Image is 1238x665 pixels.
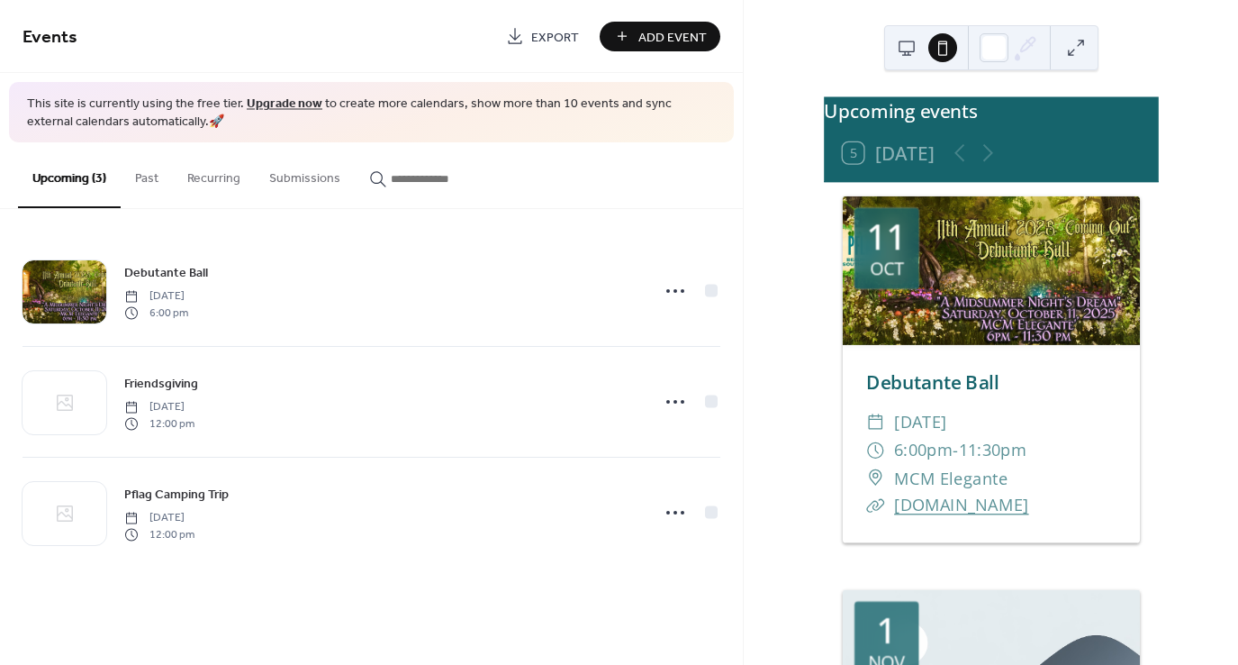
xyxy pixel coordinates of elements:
[124,526,194,542] span: 12:00 pm
[124,262,208,283] a: Debutante Ball
[638,28,707,47] span: Add Event
[894,436,953,464] span: 6:00pm
[600,22,720,51] button: Add Event
[869,260,903,278] div: Oct
[531,28,579,47] span: Export
[124,486,229,505] span: Pflag Camping Trip
[173,142,255,206] button: Recurring
[865,492,884,520] div: ​
[865,408,884,436] div: ​
[953,436,959,464] span: -
[876,614,896,649] div: 1
[23,20,77,55] span: Events
[865,436,884,464] div: ​
[894,408,947,436] span: [DATE]
[124,375,198,394] span: Friendsgiving
[124,484,229,505] a: Pflag Camping Trip
[894,495,1029,517] a: [DOMAIN_NAME]
[18,142,121,208] button: Upcoming (3)
[27,96,716,131] span: This site is currently using the free tier. to create more calendars, show more than 10 events an...
[866,220,906,255] div: 11
[824,96,1159,124] div: Upcoming events
[124,264,208,283] span: Debutante Ball
[865,369,998,396] a: Debutante Ball
[492,22,592,51] a: Export
[124,288,188,305] span: [DATE]
[255,142,355,206] button: Submissions
[247,92,322,116] a: Upgrade now
[124,415,194,432] span: 12:00 pm
[124,373,198,394] a: Friendsgiving
[124,305,188,321] span: 6:00 pm
[121,142,173,206] button: Past
[865,464,884,492] div: ​
[124,399,194,415] span: [DATE]
[958,436,1026,464] span: 11:30pm
[124,510,194,526] span: [DATE]
[894,464,1008,492] span: MCM Elegante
